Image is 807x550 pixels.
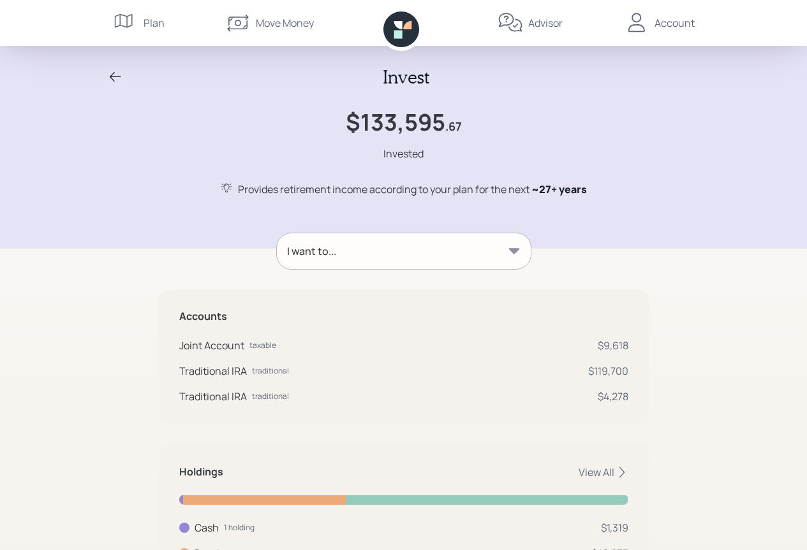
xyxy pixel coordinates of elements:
[598,338,628,353] div: $9,618
[588,363,628,379] div: $119,700
[249,340,276,351] div: taxable
[287,243,336,259] div: I want to...
[179,466,223,478] h5: Holdings
[579,465,628,479] div: View All
[179,310,628,322] h5: Accounts
[252,391,289,402] div: traditional
[383,66,429,88] h2: Invest
[445,120,462,134] h4: .67
[238,182,587,197] div: Provides retirement income according to your plan for the next
[655,15,695,31] div: Account
[179,363,247,379] div: Traditional IRA
[252,365,289,377] div: traditional
[224,522,255,533] div: 1 holding
[179,338,244,353] div: Joint Account
[528,15,563,31] div: Advisor
[256,15,314,31] div: Move Money
[598,389,628,404] div: $4,278
[195,520,219,535] div: Cash
[144,15,165,31] div: Plan
[531,182,587,196] span: ~ 27+ years
[383,146,424,161] div: Invested
[601,520,628,535] div: $1,319
[346,108,445,136] h1: $133,595
[179,389,247,404] div: Traditional IRA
